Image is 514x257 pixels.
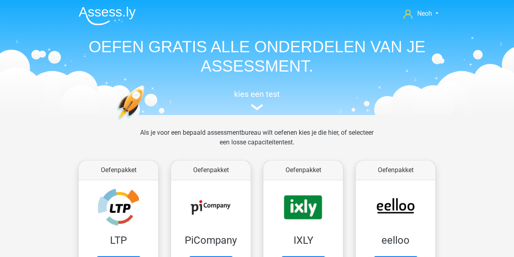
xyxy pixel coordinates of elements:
a: kies een test [72,89,442,111]
img: assessment [251,104,263,110]
img: oefenen [116,85,175,158]
h5: kies een test [72,89,442,99]
div: Als je voor een bepaald assessmentbureau wilt oefenen kies je die hier, of selecteer een losse ca... [134,128,380,157]
a: Neoh [400,9,442,19]
img: Assessly [79,6,136,25]
h1: OEFEN GRATIS ALLE ONDERDELEN VAN JE ASSESSMENT. [72,37,442,76]
span: Neoh [417,10,432,17]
